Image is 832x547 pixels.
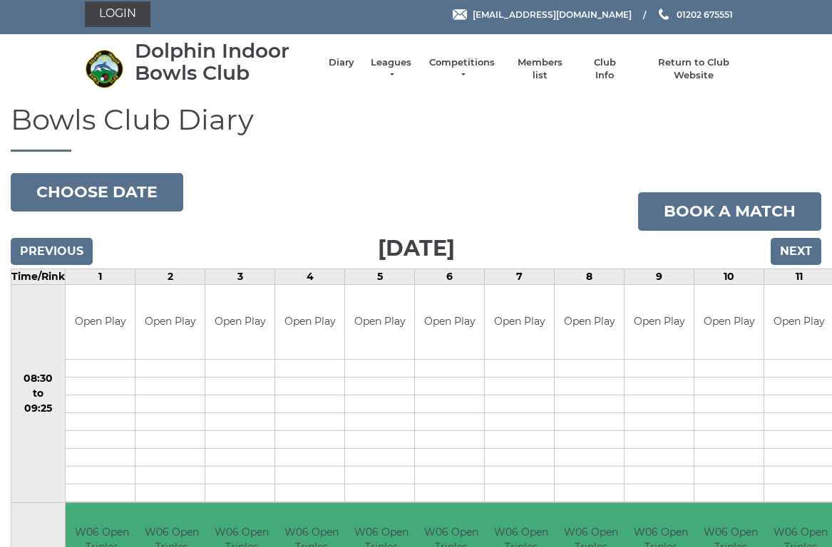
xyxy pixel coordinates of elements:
td: Open Play [345,285,414,360]
td: Open Play [205,285,274,360]
a: Diary [329,56,354,69]
td: 9 [625,269,694,284]
a: Email [EMAIL_ADDRESS][DOMAIN_NAME] [453,8,632,21]
td: Open Play [415,285,484,360]
td: 4 [275,269,345,284]
td: Open Play [625,285,694,360]
div: Dolphin Indoor Bowls Club [135,40,314,84]
td: Open Play [555,285,624,360]
td: 2 [135,269,205,284]
span: [EMAIL_ADDRESS][DOMAIN_NAME] [473,9,632,19]
h1: Bowls Club Diary [11,104,821,152]
td: Open Play [66,285,135,360]
img: Phone us [659,9,669,20]
a: Phone us 01202 675551 [657,8,733,21]
a: Return to Club Website [640,56,747,82]
a: Login [85,1,150,27]
button: Choose date [11,173,183,212]
td: 1 [66,269,135,284]
td: Open Play [135,285,205,360]
td: 5 [345,269,415,284]
img: Email [453,9,467,20]
td: 08:30 to 09:25 [11,284,66,503]
a: Competitions [428,56,496,82]
input: Next [771,238,821,265]
span: 01202 675551 [677,9,733,19]
img: Dolphin Indoor Bowls Club [85,49,124,88]
td: Open Play [694,285,764,360]
td: 7 [485,269,555,284]
input: Previous [11,238,93,265]
td: 10 [694,269,764,284]
a: Club Info [584,56,625,82]
a: Book a match [638,192,821,231]
td: Open Play [485,285,554,360]
td: 8 [555,269,625,284]
td: 6 [415,269,485,284]
a: Leagues [369,56,414,82]
td: Time/Rink [11,269,66,284]
td: 3 [205,269,275,284]
a: Members list [510,56,570,82]
td: Open Play [275,285,344,360]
